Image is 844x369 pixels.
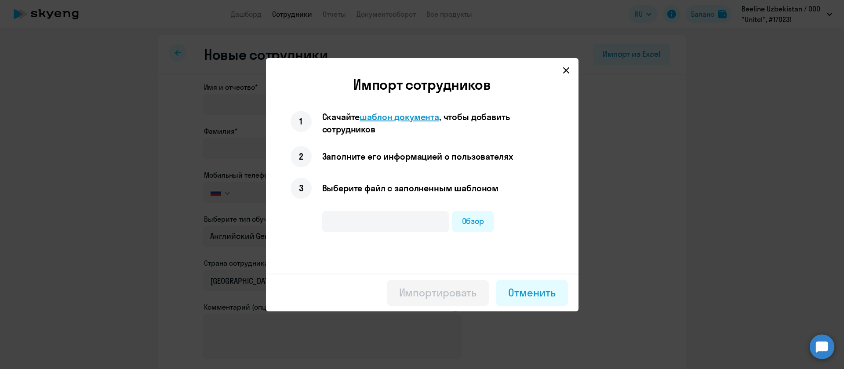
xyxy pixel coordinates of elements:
div: 2 [291,146,312,167]
h2: Импорт сотрудников [273,76,571,93]
div: 1 [291,111,312,132]
button: Отменить [496,280,568,306]
div: Импортировать [399,285,477,300]
div: 3 [291,178,312,199]
button: Импортировать [387,280,489,306]
span: шаблон документа [360,111,439,122]
div: Отменить [508,285,555,300]
span: , чтобы добавить сотрудников [322,111,510,135]
span: Скачайте [322,111,360,122]
p: Выберите файл с заполненным шаблоном [322,182,499,194]
label: Обзор [452,211,494,232]
p: Заполните его информацией о пользователях [322,150,513,163]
